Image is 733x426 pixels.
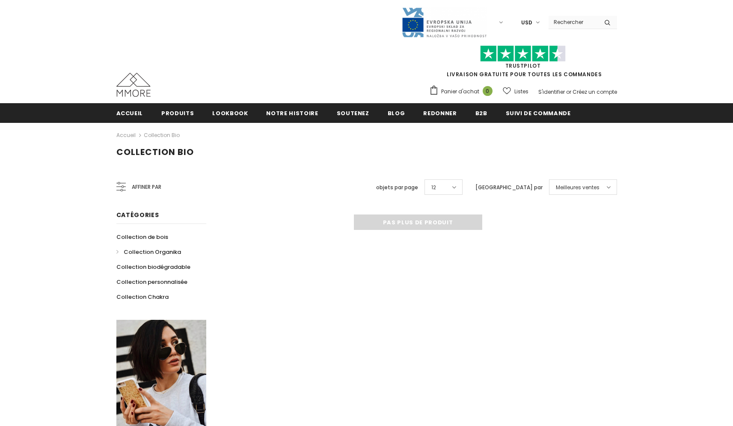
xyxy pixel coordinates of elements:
a: Redonner [423,103,457,122]
a: Suivi de commande [506,103,571,122]
span: Produits [161,109,194,117]
span: Collection biodégradable [116,263,190,271]
span: Collection personnalisée [116,278,187,286]
span: Collection Chakra [116,293,169,301]
span: 12 [431,183,436,192]
a: Notre histoire [266,103,318,122]
a: Listes [503,84,528,99]
span: USD [521,18,532,27]
a: Collection Bio [144,131,180,139]
a: Accueil [116,130,136,140]
span: Notre histoire [266,109,318,117]
span: LIVRAISON GRATUITE POUR TOUTES LES COMMANDES [429,49,617,78]
a: TrustPilot [505,62,541,69]
a: Produits [161,103,194,122]
span: Collection Bio [116,146,194,158]
a: Panier d'achat 0 [429,85,497,98]
span: Listes [514,87,528,96]
a: Blog [388,103,405,122]
img: Javni Razpis [401,7,487,38]
span: Suivi de commande [506,109,571,117]
span: Blog [388,109,405,117]
span: soutenez [337,109,369,117]
span: Affiner par [132,182,161,192]
span: Collection de bois [116,233,168,241]
label: [GEOGRAPHIC_DATA] par [475,183,543,192]
span: B2B [475,109,487,117]
a: Créez un compte [573,88,617,95]
img: Faites confiance aux étoiles pilotes [480,45,566,62]
span: Meilleures ventes [556,183,599,192]
a: Collection Organika [116,244,181,259]
span: or [566,88,571,95]
a: S'identifier [538,88,565,95]
span: Accueil [116,109,143,117]
span: Redonner [423,109,457,117]
a: soutenez [337,103,369,122]
img: Cas MMORE [116,73,151,97]
span: Lookbook [212,109,248,117]
a: B2B [475,103,487,122]
a: Lookbook [212,103,248,122]
span: Collection Organika [124,248,181,256]
a: Accueil [116,103,143,122]
span: Catégories [116,211,159,219]
a: Javni Razpis [401,18,487,26]
a: Collection biodégradable [116,259,190,274]
a: Collection de bois [116,229,168,244]
a: Collection Chakra [116,289,169,304]
input: Search Site [549,16,598,28]
label: objets par page [376,183,418,192]
span: 0 [483,86,493,96]
span: Panier d'achat [441,87,479,96]
a: Collection personnalisée [116,274,187,289]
